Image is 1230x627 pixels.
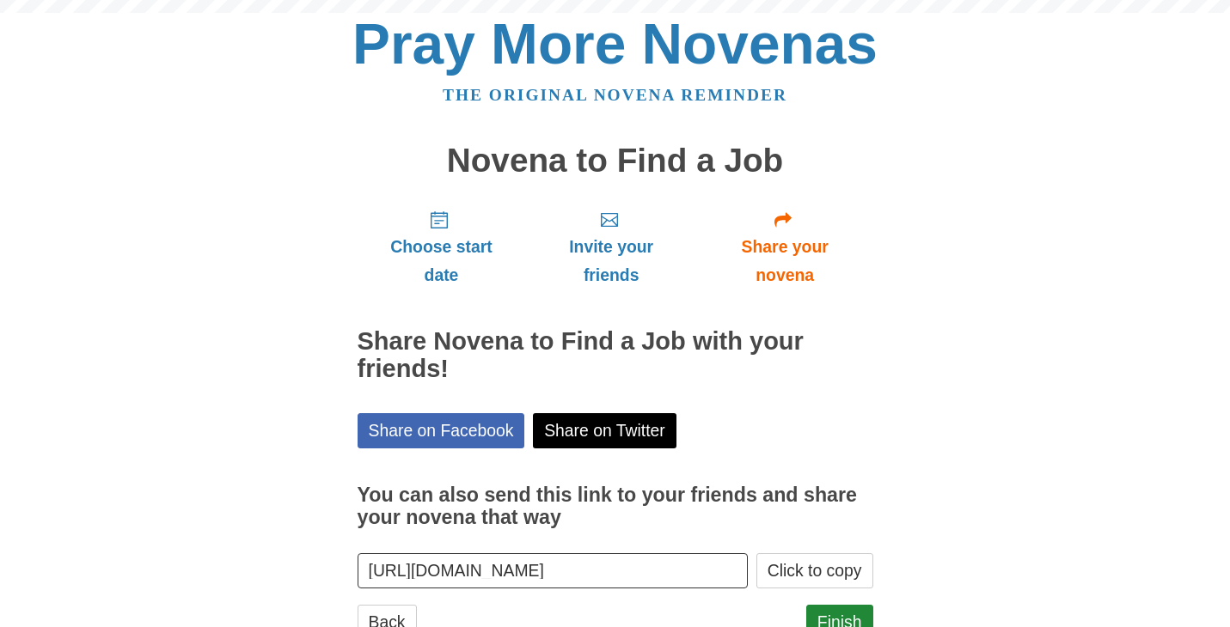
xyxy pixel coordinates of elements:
a: Invite your friends [525,196,696,298]
span: Invite your friends [542,233,679,289]
a: Choose start date [358,196,526,298]
a: Pray More Novenas [352,12,878,76]
a: Share on Twitter [533,413,676,448]
span: Share your novena [714,233,856,289]
a: Share on Facebook [358,413,525,448]
a: Share your novena [697,196,873,298]
h3: You can also send this link to your friends and share your novena that way [358,484,873,528]
a: The original novena reminder [443,86,787,104]
span: Choose start date [375,233,509,289]
h2: Share Novena to Find a Job with your friends! [358,328,873,383]
button: Click to copy [756,553,873,588]
h1: Novena to Find a Job [358,143,873,180]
